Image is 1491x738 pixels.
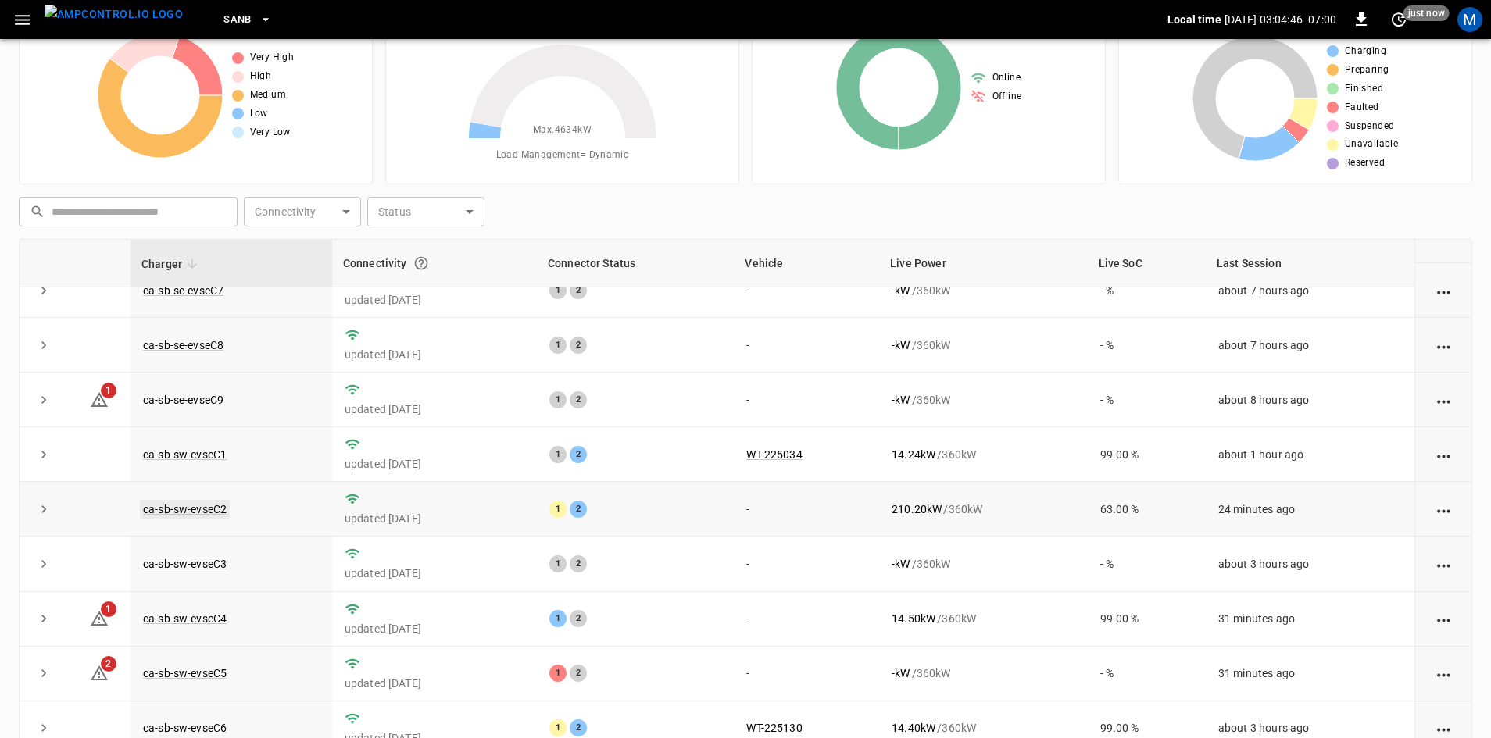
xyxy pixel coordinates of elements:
p: updated [DATE] [345,565,524,581]
div: action cell options [1434,447,1453,462]
div: action cell options [1434,556,1453,572]
p: 14.24 kW [892,447,935,462]
div: / 360 kW [892,665,1074,681]
span: Charging [1345,44,1386,59]
a: 1 [90,611,109,624]
div: action cell options [1434,228,1453,244]
span: just now [1403,5,1450,21]
td: - [734,318,879,373]
td: about 8 hours ago [1206,373,1414,427]
div: action cell options [1434,283,1453,298]
p: [DATE] 03:04:46 -07:00 [1225,12,1336,27]
span: Faulted [1345,100,1379,116]
div: action cell options [1434,611,1453,626]
button: expand row [32,552,55,576]
div: 2 [570,446,587,463]
img: ampcontrol.io logo [45,5,183,24]
div: 2 [570,610,587,627]
td: - % [1088,318,1206,373]
p: 14.40 kW [892,720,935,736]
button: expand row [32,388,55,412]
p: - kW [892,337,910,353]
div: 2 [570,282,587,299]
span: 1 [101,383,116,398]
button: SanB [217,5,278,35]
span: Reserved [1345,155,1385,171]
td: - % [1088,263,1206,318]
div: profile-icon [1457,7,1482,32]
p: updated [DATE] [345,456,524,472]
td: - % [1088,373,1206,427]
div: action cell options [1434,337,1453,353]
div: 1 [549,446,567,463]
div: 1 [549,501,567,518]
div: 1 [549,610,567,627]
span: Online [992,70,1021,86]
a: 2 [90,666,109,679]
th: Vehicle [734,240,879,287]
td: 99.00 % [1088,427,1206,482]
p: - kW [892,283,910,298]
a: ca-sb-sw-evseC4 [143,612,227,625]
p: - kW [892,665,910,681]
div: action cell options [1434,501,1453,517]
button: set refresh interval [1386,7,1411,32]
div: / 360 kW [892,611,1074,626]
span: Offline [992,89,1022,105]
td: about 7 hours ago [1206,318,1414,373]
div: 1 [549,337,567,354]
div: action cell options [1434,720,1453,736]
td: - [734,647,879,701]
a: ca-sb-sw-evseC2 [140,500,230,519]
td: about 3 hours ago [1206,537,1414,591]
td: 24 minutes ago [1206,482,1414,537]
td: 31 minutes ago [1206,647,1414,701]
p: updated [DATE] [345,676,524,691]
div: 1 [549,665,567,682]
a: ca-sb-sw-evseC5 [143,667,227,679]
div: action cell options [1434,665,1453,681]
span: Preparing [1345,62,1389,78]
span: Load Management = Dynamic [496,148,629,163]
span: Suspended [1345,119,1395,134]
span: Very Low [250,125,291,141]
span: High [250,69,272,84]
th: Live SoC [1088,240,1206,287]
a: ca-sb-sw-evseC6 [143,722,227,734]
p: updated [DATE] [345,511,524,526]
a: ca-sb-sw-evseC1 [143,448,227,461]
div: / 360 kW [892,720,1074,736]
p: updated [DATE] [345,401,524,417]
a: ca-sb-se-evseC8 [143,339,223,351]
div: / 360 kW [892,392,1074,408]
p: 14.50 kW [892,611,935,626]
div: 2 [570,391,587,408]
th: Last Session [1206,240,1414,287]
div: Connectivity [343,249,526,277]
td: - [734,537,879,591]
span: Medium [250,87,286,103]
td: 31 minutes ago [1206,592,1414,647]
div: / 360 kW [892,556,1074,572]
div: 1 [549,391,567,408]
td: about 7 hours ago [1206,263,1414,318]
p: - kW [892,556,910,572]
div: 1 [549,719,567,736]
td: 99.00 % [1088,592,1206,647]
span: 1 [101,601,116,617]
div: / 360 kW [892,337,1074,353]
div: / 360 kW [892,501,1074,517]
a: ca-sb-sw-evseC3 [143,558,227,570]
button: expand row [32,607,55,630]
span: 2 [101,656,116,672]
div: 2 [570,665,587,682]
div: 2 [570,501,587,518]
p: updated [DATE] [345,292,524,308]
span: Very High [250,50,295,66]
p: updated [DATE] [345,347,524,362]
p: Local time [1167,12,1221,27]
button: expand row [32,497,55,521]
p: updated [DATE] [345,621,524,636]
td: - [734,482,879,537]
div: 2 [570,555,587,572]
